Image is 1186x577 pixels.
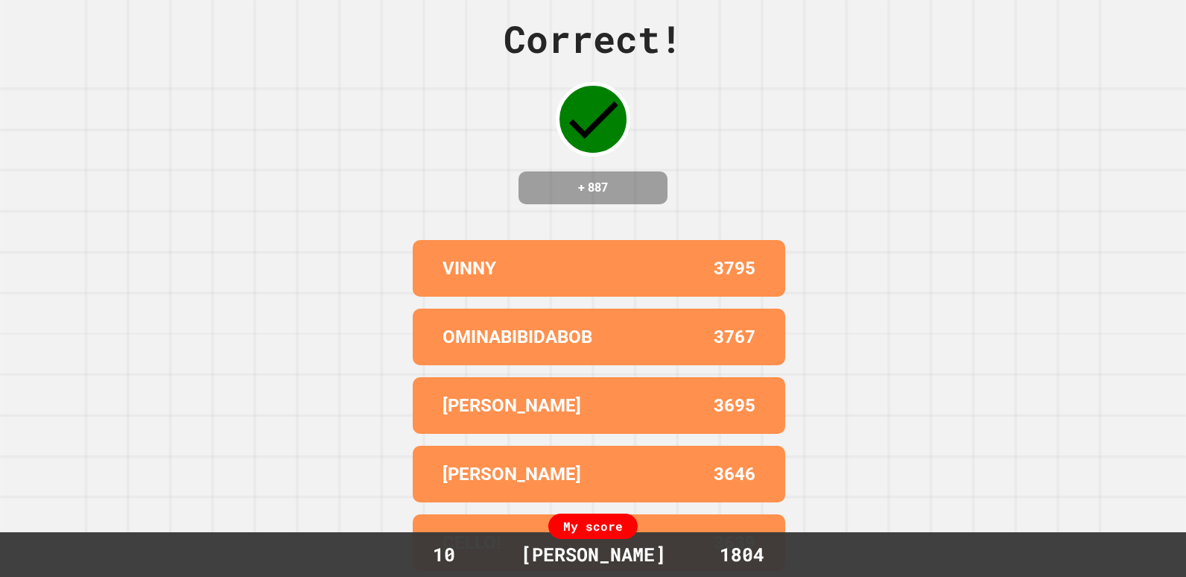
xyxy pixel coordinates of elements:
[443,392,581,419] p: [PERSON_NAME]
[686,540,798,569] div: 1804
[504,11,682,67] div: Correct!
[533,179,653,197] h4: + 887
[443,529,501,556] p: CELLO!
[388,540,500,569] div: 10
[443,324,592,350] p: OMINABIBIDABOB
[506,540,681,569] div: [PERSON_NAME]
[714,461,755,488] p: 3646
[443,461,581,488] p: [PERSON_NAME]
[548,514,638,539] div: My score
[714,392,755,419] p: 3695
[443,255,496,282] p: VINNY
[714,324,755,350] p: 3767
[714,255,755,282] p: 3795
[714,529,755,556] p: 3639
